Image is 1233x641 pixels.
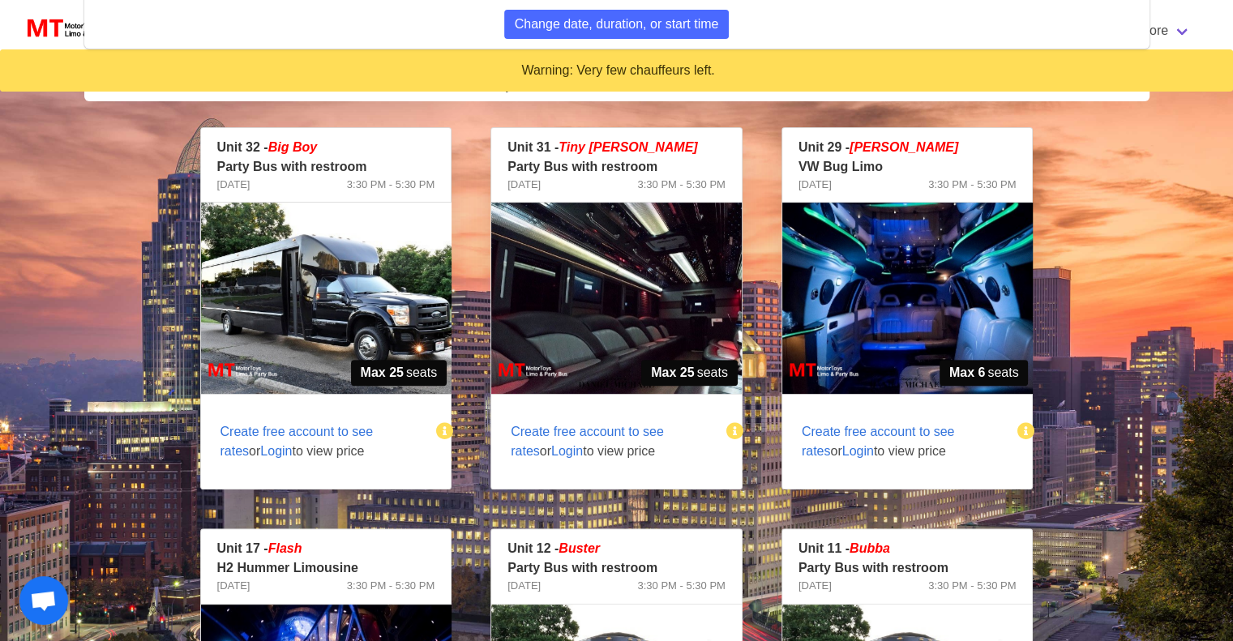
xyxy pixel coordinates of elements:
[201,203,452,394] img: 32%2001.jpg
[220,425,374,458] span: Create free account to see rates
[507,157,726,177] p: Party Bus with restroom
[217,177,250,193] span: [DATE]
[507,177,541,193] span: [DATE]
[940,360,1029,386] span: seats
[268,140,317,154] em: Big Boy
[928,177,1016,193] span: 3:30 PM - 5:30 PM
[491,403,729,481] span: or to view price
[361,363,404,382] strong: Max 25
[1129,15,1201,47] a: More
[217,578,250,594] span: [DATE]
[551,444,583,458] span: Login
[850,541,890,555] em: Bubba
[260,444,292,458] span: Login
[491,203,742,394] img: 31%2002.jpg
[507,578,541,594] span: [DATE]
[217,539,435,558] p: Unit 17 -
[928,578,1016,594] span: 3:30 PM - 5:30 PM
[347,578,435,594] span: 3:30 PM - 5:30 PM
[842,444,874,458] span: Login
[13,62,1223,79] div: Warning: Very few chauffeurs left.
[782,203,1033,394] img: 29%2002.jpg
[507,539,726,558] p: Unit 12 -
[637,177,725,193] span: 3:30 PM - 5:30 PM
[511,425,664,458] span: Create free account to see rates
[641,360,738,386] span: seats
[850,140,958,154] em: [PERSON_NAME]
[782,403,1020,481] span: or to view price
[351,360,447,386] span: seats
[217,157,435,177] p: Party Bus with restroom
[347,177,435,193] span: 3:30 PM - 5:30 PM
[19,576,68,625] div: Open chat
[201,403,439,481] span: or to view price
[798,157,1017,177] p: VW Bug Limo
[515,15,719,34] span: Change date, duration, or start time
[798,177,832,193] span: [DATE]
[507,138,726,157] p: Unit 31 -
[798,558,1017,578] p: Party Bus with restroom
[798,539,1017,558] p: Unit 11 -
[802,425,955,458] span: Create free account to see rates
[651,363,694,382] strong: Max 25
[559,541,600,555] em: Buster
[217,558,435,578] p: H2 Hummer Limousine
[949,363,985,382] strong: Max 6
[637,578,725,594] span: 3:30 PM - 5:30 PM
[504,10,730,39] button: Change date, duration, or start time
[507,558,726,578] p: Party Bus with restroom
[217,138,435,157] p: Unit 32 -
[559,140,697,154] span: Tiny [PERSON_NAME]
[798,138,1017,157] p: Unit 29 -
[268,541,302,555] em: Flash
[23,17,122,40] img: MotorToys Logo
[798,578,832,594] span: [DATE]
